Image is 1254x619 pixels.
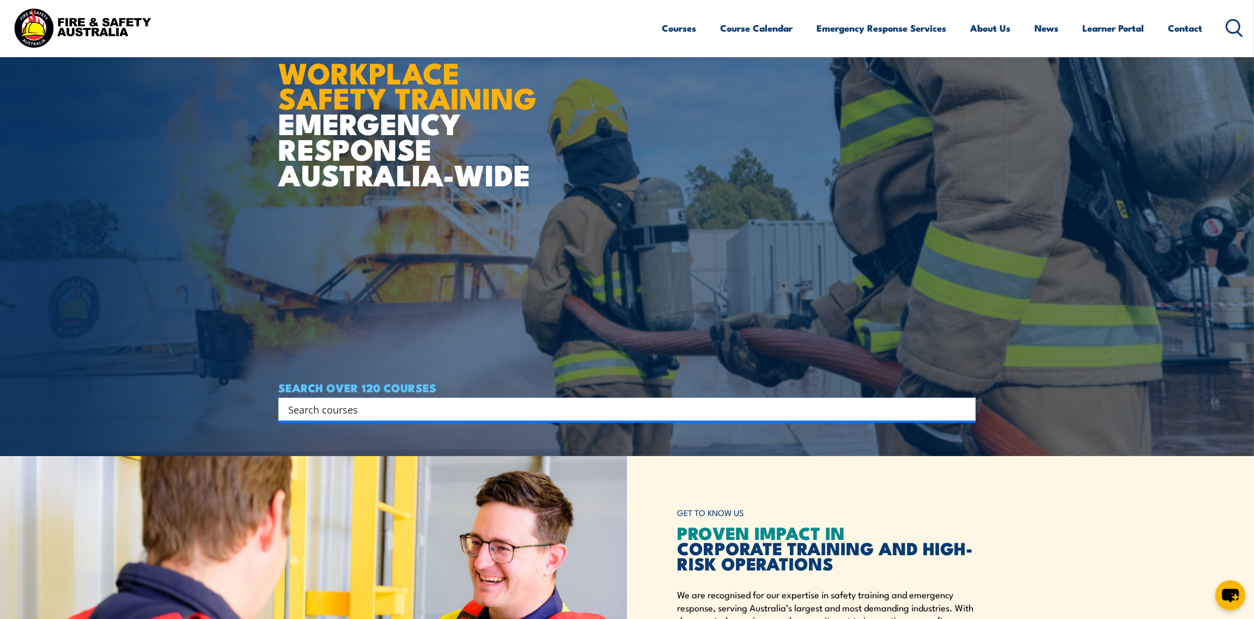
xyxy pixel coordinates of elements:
h1: EMERGENCY RESPONSE AUSTRALIA-WIDE [278,32,545,187]
a: About Us [971,14,1011,43]
a: Contact [1168,14,1203,43]
a: News [1035,14,1059,43]
h6: GET TO KNOW US [677,503,976,523]
button: Search magnifier button [957,402,972,417]
a: Courses [662,14,697,43]
form: Search form [290,402,954,417]
strong: WORKPLACE SAFETY TRAINING [278,49,537,120]
a: Course Calendar [721,14,793,43]
button: chat-button [1215,580,1245,610]
h2: CORPORATE TRAINING AND HIGH-RISK OPERATIONS [677,525,976,571]
a: Emergency Response Services [817,14,947,43]
h4: SEARCH OVER 120 COURSES [278,381,976,393]
a: Learner Portal [1083,14,1145,43]
span: PROVEN IMPACT IN [677,519,845,546]
input: Search input [288,401,952,417]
